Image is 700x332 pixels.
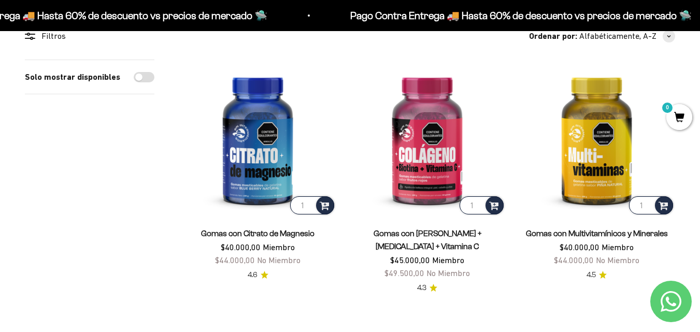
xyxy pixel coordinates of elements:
[529,30,577,43] span: Ordenar por:
[596,255,639,265] span: No Miembro
[248,269,258,281] span: 4.6
[661,102,674,114] mark: 0
[25,30,154,43] div: Filtros
[25,70,120,84] label: Solo mostrar disponibles
[310,7,652,24] p: Pago Contra Entrega 🚚 Hasta 60% de descuento vs precios de mercado 🛸
[374,229,481,251] a: Gomas con [PERSON_NAME] + [MEDICAL_DATA] + Vitamina C
[201,229,315,238] a: Gomas con Citrato de Magnesio
[257,255,301,265] span: No Miembro
[263,242,295,252] span: Miembro
[554,255,594,265] span: $44.000,00
[587,269,607,281] a: 4.54.5 de 5.0 estrellas
[560,242,599,252] span: $40.000,00
[426,268,470,278] span: No Miembro
[602,242,634,252] span: Miembro
[215,255,255,265] span: $44.000,00
[248,269,268,281] a: 4.64.6 de 5.0 estrellas
[417,282,437,294] a: 4.34.3 de 5.0 estrellas
[384,268,424,278] span: $49.500,00
[666,112,692,124] a: 0
[390,255,430,265] span: $45.000,00
[579,30,675,43] button: Alfabéticamente, A-Z
[417,282,426,294] span: 4.3
[221,242,261,252] span: $40.000,00
[432,255,464,265] span: Miembro
[587,269,596,281] span: 4.5
[579,30,656,43] span: Alfabéticamente, A-Z
[526,229,668,238] a: Gomas con Multivitamínicos y Minerales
